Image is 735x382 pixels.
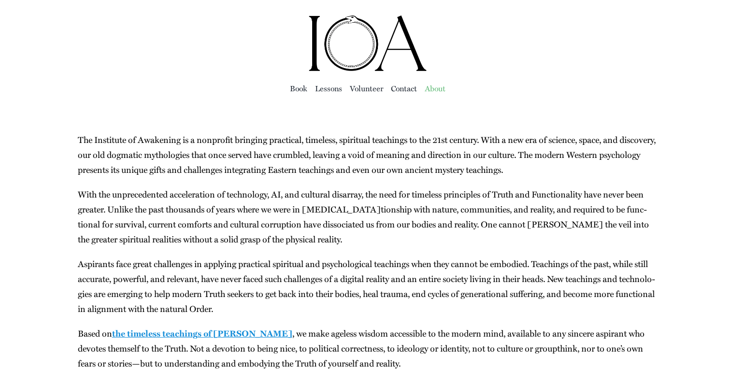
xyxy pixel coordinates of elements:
[350,82,383,95] a: Vol­un­teer
[77,72,657,103] nav: Main
[307,14,428,72] img: Institute of Awakening
[290,82,307,95] a: Book
[315,82,342,95] a: Lessons
[112,327,292,340] a: the time­less teach­ings of [PERSON_NAME]
[78,187,658,247] p: With the unprece­dent­ed accel­er­a­tion of tech­nol­o­gy, AI, and cul­tur­al dis­ar­ray, the nee...
[78,326,658,371] p: Based on , we make age­less wis­dom acces­si­ble to the mod­ern mind, avail­able to any sin­cere ...
[425,82,446,95] a: About
[78,132,658,177] p: The Insti­tute of Awak­en­ing is a non­prof­it bring­ing prac­ti­cal, time­less, spir­i­tu­al tea...
[391,82,417,95] a: Con­tact
[307,13,428,25] a: ioa-logo
[78,256,658,316] p: Aspi­rants face great chal­lenges in apply­ing prac­ti­cal spir­i­tu­al and psy­cho­log­i­cal tea...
